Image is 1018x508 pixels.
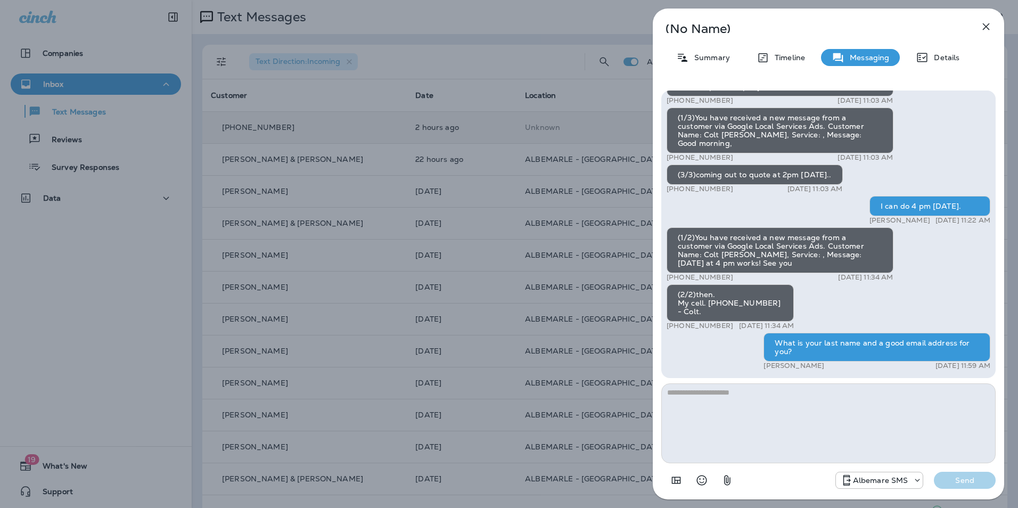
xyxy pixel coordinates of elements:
p: Details [929,53,959,62]
button: Add in a premade template [666,470,687,491]
p: [PHONE_NUMBER] [667,273,733,282]
p: [DATE] 11:03 AM [787,185,843,193]
p: [PERSON_NAME] [869,216,930,225]
div: (3/3)coming out to quote at 2pm [DATE].. [667,165,843,185]
p: Messaging [844,53,889,62]
div: (2/2)then. My cell. [PHONE_NUMBER] - Colt. [667,284,794,322]
div: (1/3)You have received a new message from a customer via Google Local Services Ads. Customer Name... [667,108,893,153]
p: [DATE] 11:59 AM [935,362,990,370]
button: Select an emoji [691,470,712,491]
div: What is your last name and a good email address for you? [763,333,990,362]
p: [DATE] 11:03 AM [838,153,893,162]
p: [PHONE_NUMBER] [667,153,733,162]
p: [PHONE_NUMBER] [667,185,733,193]
p: [PHONE_NUMBER] [667,322,733,330]
div: +1 (252) 600-3555 [836,474,923,487]
p: Timeline [769,53,805,62]
p: Albemare SMS [853,476,908,485]
p: [DATE] 11:22 AM [935,216,990,225]
p: [DATE] 11:34 AM [838,273,893,282]
p: Summary [689,53,730,62]
p: [PHONE_NUMBER] [667,96,733,105]
p: [DATE] 11:03 AM [838,96,893,105]
div: (1/2)You have received a new message from a customer via Google Local Services Ads. Customer Name... [667,227,893,273]
p: [DATE] 11:34 AM [739,322,794,330]
p: [PERSON_NAME] [763,362,824,370]
div: I can do 4 pm [DATE]. [869,196,990,216]
p: (No Name) [666,24,956,33]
